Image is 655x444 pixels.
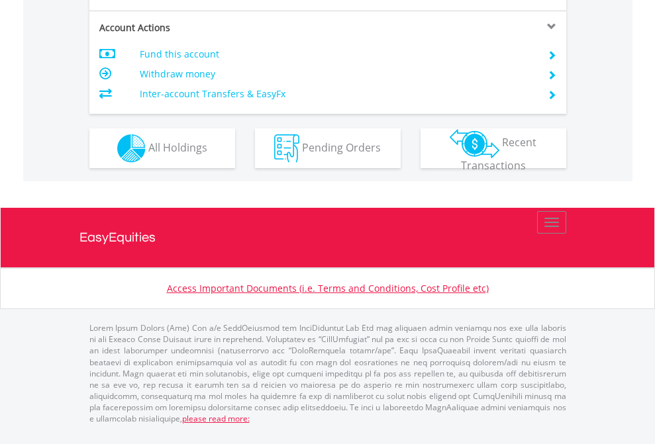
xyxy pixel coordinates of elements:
[148,140,207,154] span: All Holdings
[89,322,566,424] p: Lorem Ipsum Dolors (Ame) Con a/e SeddOeiusmod tem InciDiduntut Lab Etd mag aliquaen admin veniamq...
[140,44,531,64] td: Fund this account
[182,413,250,424] a: please read more:
[140,64,531,84] td: Withdraw money
[89,21,328,34] div: Account Actions
[450,129,499,158] img: transactions-zar-wht.png
[89,128,235,168] button: All Holdings
[274,134,299,163] img: pending_instructions-wht.png
[255,128,401,168] button: Pending Orders
[140,84,531,104] td: Inter-account Transfers & EasyFx
[167,282,489,294] a: Access Important Documents (i.e. Terms and Conditions, Cost Profile etc)
[302,140,381,154] span: Pending Orders
[79,208,576,267] a: EasyEquities
[421,128,566,168] button: Recent Transactions
[117,134,146,163] img: holdings-wht.png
